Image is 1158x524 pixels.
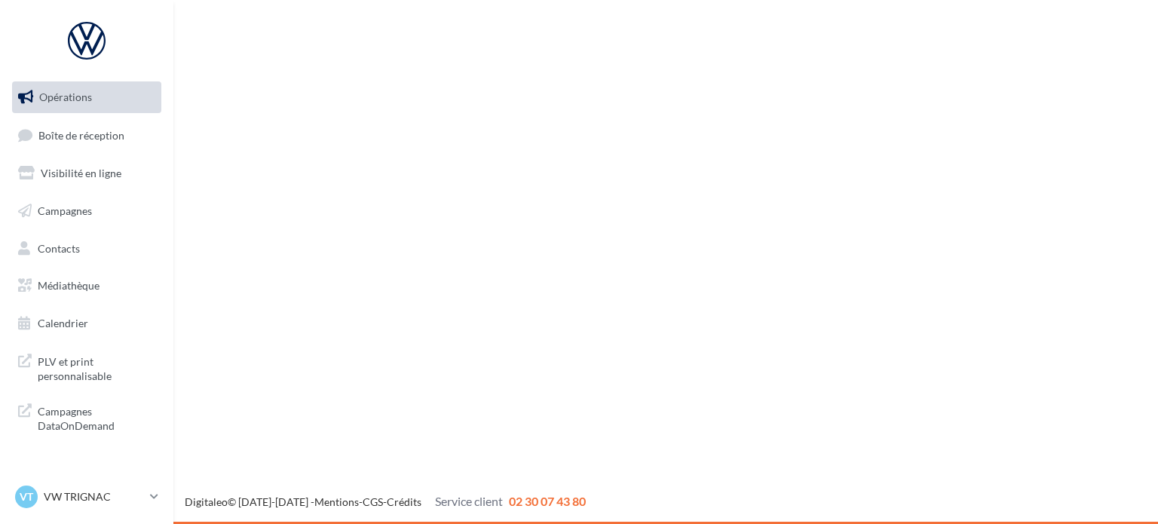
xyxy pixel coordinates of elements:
[314,495,359,508] a: Mentions
[38,128,124,141] span: Boîte de réception
[44,489,144,504] p: VW TRIGNAC
[509,494,586,508] span: 02 30 07 43 80
[9,119,164,152] a: Boîte de réception
[39,90,92,103] span: Opérations
[387,495,421,508] a: Crédits
[185,495,586,508] span: © [DATE]-[DATE] - - -
[12,483,161,511] a: VT VW TRIGNAC
[9,395,164,440] a: Campagnes DataOnDemand
[38,204,92,217] span: Campagnes
[38,241,80,254] span: Contacts
[20,489,33,504] span: VT
[185,495,228,508] a: Digitaleo
[9,345,164,390] a: PLV et print personnalisable
[9,195,164,227] a: Campagnes
[435,494,503,508] span: Service client
[38,279,100,292] span: Médiathèque
[41,167,121,179] span: Visibilité en ligne
[9,158,164,189] a: Visibilité en ligne
[38,351,155,384] span: PLV et print personnalisable
[9,81,164,113] a: Opérations
[38,317,88,329] span: Calendrier
[9,233,164,265] a: Contacts
[9,308,164,339] a: Calendrier
[363,495,383,508] a: CGS
[9,270,164,302] a: Médiathèque
[38,401,155,434] span: Campagnes DataOnDemand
